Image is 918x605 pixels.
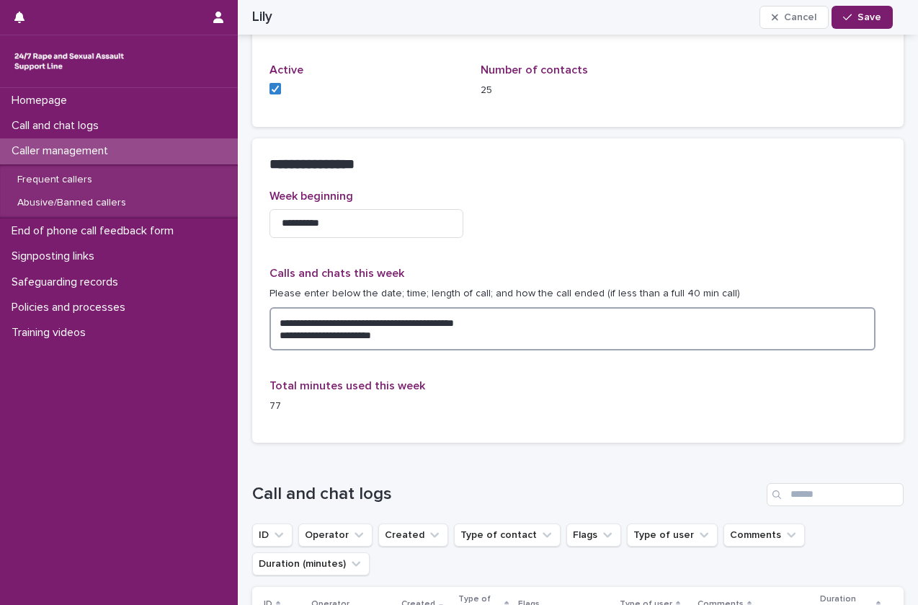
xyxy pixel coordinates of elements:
[723,524,805,547] button: Comments
[566,524,621,547] button: Flags
[857,12,881,22] span: Save
[6,174,104,186] p: Frequent callers
[454,524,561,547] button: Type of contact
[269,190,353,202] span: Week beginning
[298,524,373,547] button: Operator
[832,6,893,29] button: Save
[6,94,79,107] p: Homepage
[6,249,106,263] p: Signposting links
[481,83,674,98] p: 25
[269,399,463,414] p: 77
[252,9,272,25] h2: Lily
[252,524,293,547] button: ID
[759,6,829,29] button: Cancel
[6,197,138,209] p: Abusive/Banned callers
[269,380,425,392] span: Total minutes used this week
[269,268,404,279] span: Calls and chats this week
[252,484,761,505] h1: Call and chat logs
[378,524,448,547] button: Created
[784,12,816,22] span: Cancel
[767,483,904,506] input: Search
[6,326,97,340] p: Training videos
[12,47,127,76] img: rhQMoQhaT3yELyF149Cw
[269,286,886,301] p: Please enter below the date; time; length of call; and how the call ended (if less than a full 40...
[6,119,110,133] p: Call and chat logs
[6,275,130,289] p: Safeguarding records
[6,301,137,314] p: Policies and processes
[6,144,120,158] p: Caller management
[6,224,185,238] p: End of phone call feedback form
[627,524,718,547] button: Type of user
[252,552,370,575] button: Duration (minutes)
[269,64,303,76] span: Active
[481,64,588,76] span: Number of contacts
